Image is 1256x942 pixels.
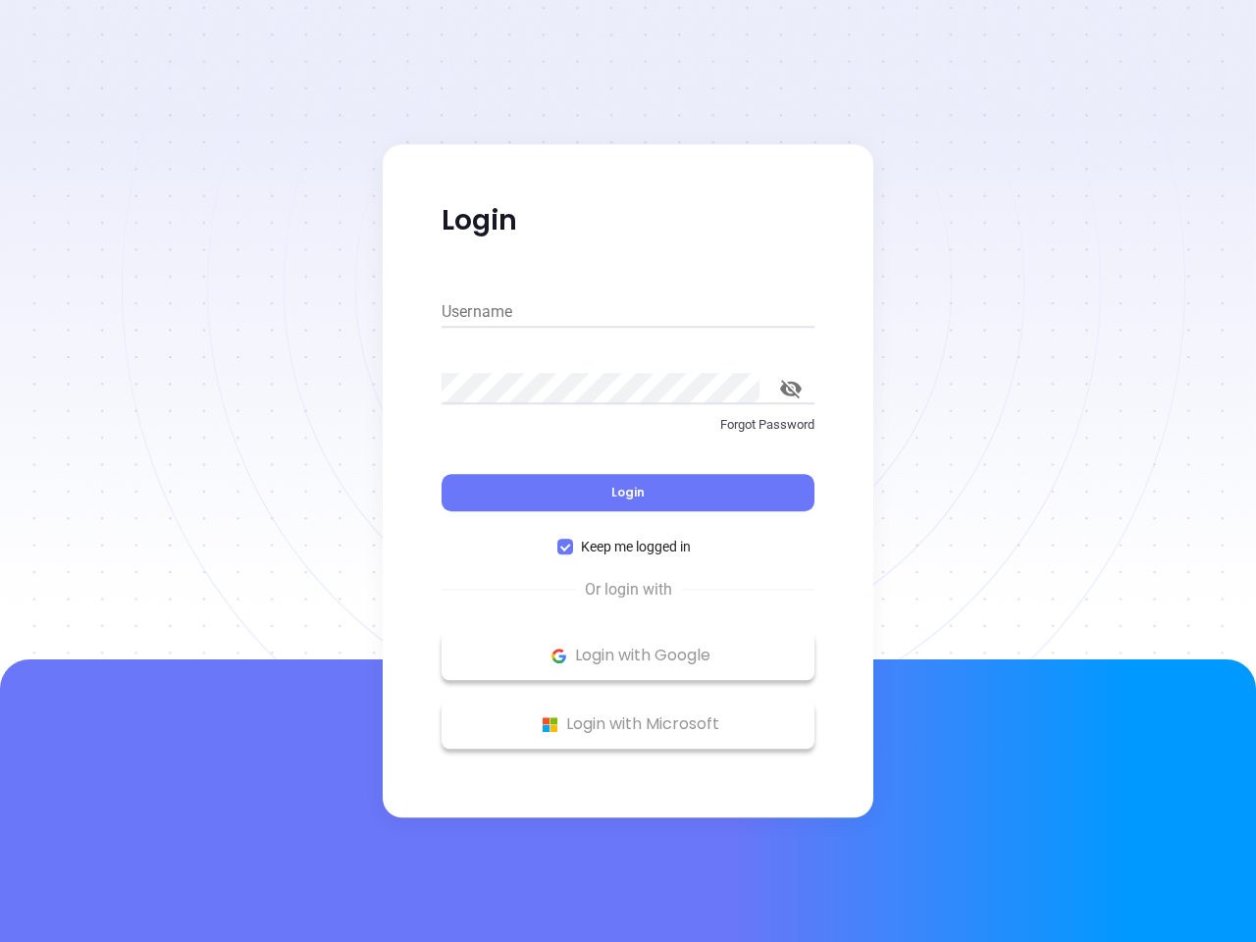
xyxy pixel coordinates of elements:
button: Login [442,474,814,511]
button: toggle password visibility [767,365,814,412]
p: Login [442,203,814,238]
p: Forgot Password [442,415,814,435]
button: Microsoft Logo Login with Microsoft [442,700,814,749]
img: Google Logo [547,644,571,668]
p: Login with Google [451,641,805,670]
span: Login [611,484,645,500]
a: Forgot Password [442,415,814,450]
img: Microsoft Logo [538,712,562,737]
span: Keep me logged in [573,536,699,557]
button: Google Logo Login with Google [442,631,814,680]
span: Or login with [575,578,682,602]
p: Login with Microsoft [451,709,805,739]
